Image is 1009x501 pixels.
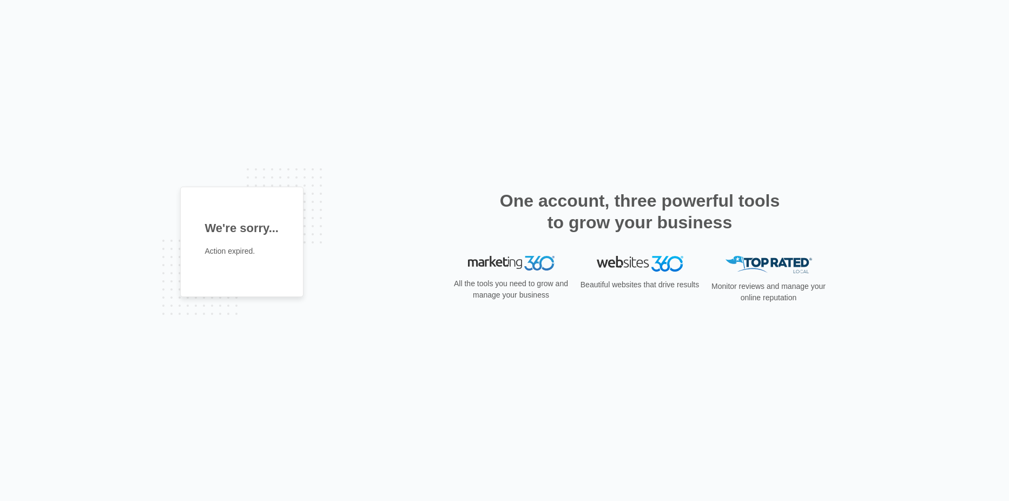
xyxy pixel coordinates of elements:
[205,219,279,237] h1: We're sorry...
[726,256,812,274] img: Top Rated Local
[468,256,555,271] img: Marketing 360
[497,190,783,233] h2: One account, three powerful tools to grow your business
[708,281,829,304] p: Monitor reviews and manage your online reputation
[579,279,701,291] p: Beautiful websites that drive results
[205,246,279,257] p: Action expired.
[597,256,683,272] img: Websites 360
[451,278,572,301] p: All the tools you need to grow and manage your business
